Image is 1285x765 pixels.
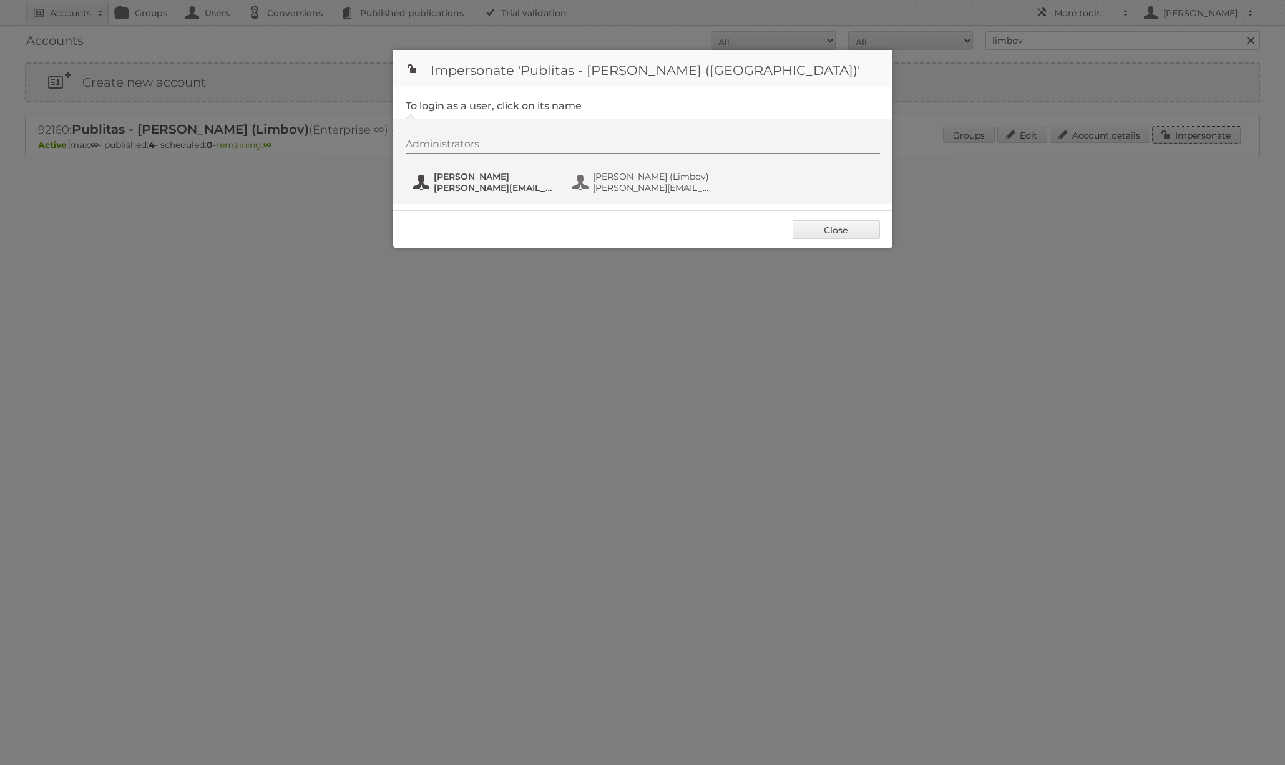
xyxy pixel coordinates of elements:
button: [PERSON_NAME] (Limbov) [PERSON_NAME][EMAIL_ADDRESS][DOMAIN_NAME] [571,170,718,195]
span: [PERSON_NAME][EMAIL_ADDRESS][DOMAIN_NAME] [593,182,714,193]
button: [PERSON_NAME] [PERSON_NAME][EMAIL_ADDRESS][DOMAIN_NAME] [412,170,559,195]
span: [PERSON_NAME] (Limbov) [593,171,714,182]
span: [PERSON_NAME] [434,171,555,182]
span: [PERSON_NAME][EMAIL_ADDRESS][DOMAIN_NAME] [434,182,555,193]
div: Administrators [406,138,880,154]
a: Close [793,220,880,239]
h1: Impersonate 'Publitas - [PERSON_NAME] ([GEOGRAPHIC_DATA])' [393,50,892,87]
legend: To login as a user, click on its name [406,100,582,112]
